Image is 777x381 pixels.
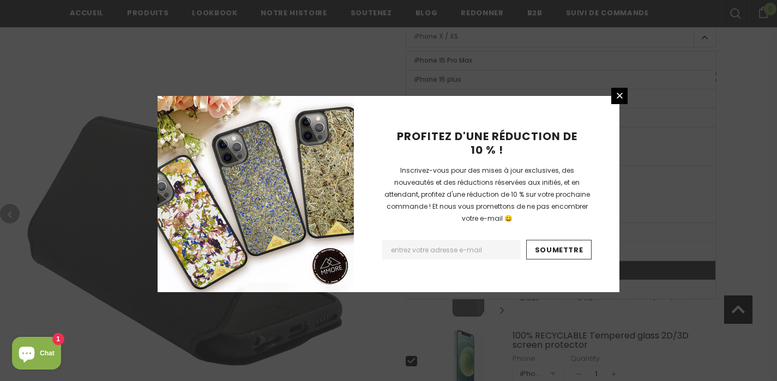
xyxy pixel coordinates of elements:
inbox-online-store-chat: Shopify online store chat [9,337,64,372]
input: Email Address [382,240,521,259]
input: Soumettre [526,240,592,259]
span: PROFITEZ D'UNE RÉDUCTION DE 10 % ! [397,129,577,158]
span: Inscrivez-vous pour des mises à jour exclusives, des nouveautés et des réductions réservées aux i... [384,166,590,223]
a: Fermer [611,88,628,104]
